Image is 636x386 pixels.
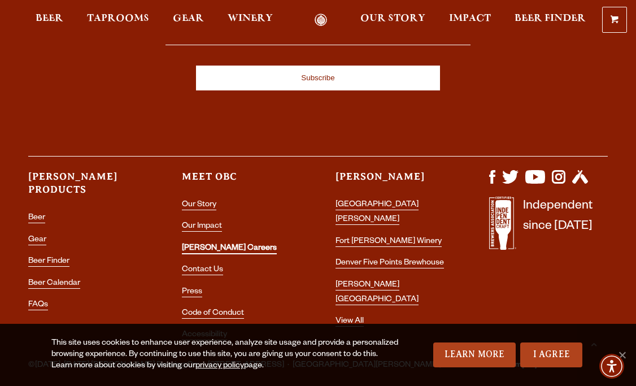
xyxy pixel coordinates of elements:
a: Beer [28,214,45,223]
a: Our Story [182,201,216,210]
a: Impact [442,14,498,27]
a: [PERSON_NAME] Careers [182,244,277,254]
div: Accessibility Menu [599,354,624,379]
a: FAQs [28,301,48,310]
a: Taprooms [80,14,156,27]
a: Visit us on Untappd [572,178,589,187]
a: Visit us on X (formerly Twitter) [502,178,519,187]
span: Taprooms [87,14,149,23]
span: Impact [449,14,491,23]
a: View All [336,317,364,327]
a: Code of Conduct [182,309,244,319]
h3: Meet OBC [182,170,300,193]
a: Visit us on YouTube [525,178,544,187]
span: Beer [36,14,63,23]
a: Odell Home [299,14,342,27]
a: Visit us on Instagram [552,178,565,187]
div: This site uses cookies to enhance user experience, analyze site usage and provide a personalized ... [51,338,399,372]
a: Our Impact [182,222,222,232]
a: [PERSON_NAME] [GEOGRAPHIC_DATA] [336,281,419,305]
a: Fort [PERSON_NAME] Winery [336,237,442,247]
a: Beer Finder [28,257,69,267]
a: privacy policy [195,362,244,371]
a: Press [182,288,202,297]
a: Visit us on Facebook [489,178,495,187]
span: Winery [228,14,273,23]
span: Beer Finder [515,14,586,23]
a: Winery [220,14,280,27]
a: Our Story [353,14,433,27]
a: Beer Calendar [28,279,80,289]
a: Gear [28,236,46,245]
a: Gear [165,14,211,27]
p: Independent since [DATE] [523,197,593,256]
a: Beer [28,14,71,27]
a: I Agree [520,342,582,367]
a: [GEOGRAPHIC_DATA][PERSON_NAME] [336,201,419,225]
span: Our Story [360,14,425,23]
h3: [PERSON_NAME] Products [28,170,147,206]
a: Denver Five Points Brewhouse [336,259,444,268]
a: Learn More [433,342,516,367]
h3: [PERSON_NAME] [336,170,454,193]
a: Beer Finder [507,14,593,27]
input: Subscribe [196,66,440,90]
span: Gear [173,14,204,23]
a: Contact Us [182,266,223,275]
